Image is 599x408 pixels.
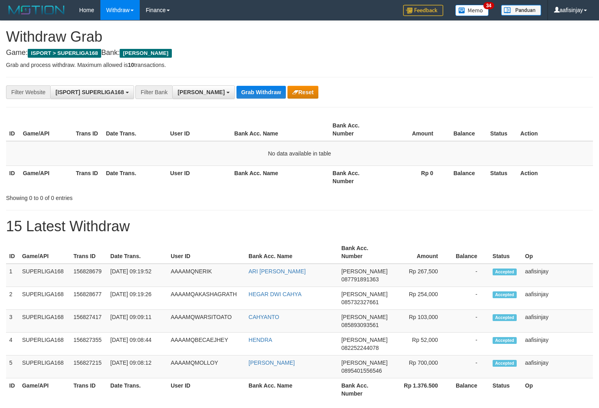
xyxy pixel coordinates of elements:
th: Date Trans. [107,378,167,401]
td: Rp 267,500 [391,264,450,287]
th: Game/API [20,166,73,188]
td: 4 [6,333,19,355]
td: AAAAMQAKASHAGRATH [167,287,245,310]
p: Grab and process withdraw. Maximum allowed is transactions. [6,61,593,69]
td: 5 [6,355,19,378]
td: SUPERLIGA168 [19,310,70,333]
th: Bank Acc. Number [329,166,382,188]
div: Filter Bank [135,85,172,99]
img: Feedback.jpg [403,5,443,16]
img: Button%20Memo.svg [455,5,489,16]
td: Rp 700,000 [391,355,450,378]
th: Trans ID [73,118,103,141]
th: Status [487,118,517,141]
th: Game/API [19,241,70,264]
th: Action [517,118,593,141]
th: Bank Acc. Number [338,378,391,401]
span: Accepted [493,360,517,367]
th: Status [489,378,522,401]
th: Status [487,166,517,188]
th: Trans ID [70,241,107,264]
td: SUPERLIGA168 [19,355,70,378]
a: HENDRA [249,337,272,343]
img: panduan.png [501,5,541,16]
button: [ISPORT] SUPERLIGA168 [50,85,134,99]
span: [ISPORT] SUPERLIGA168 [55,89,124,95]
td: [DATE] 09:19:52 [107,264,167,287]
td: aafisinjay [522,264,593,287]
th: ID [6,378,19,401]
th: Trans ID [70,378,107,401]
span: ISPORT > SUPERLIGA168 [28,49,101,58]
th: Balance [445,166,487,188]
td: SUPERLIGA168 [19,264,70,287]
span: [PERSON_NAME] [120,49,171,58]
td: AAAAMQBECAEJHEY [167,333,245,355]
span: [PERSON_NAME] [341,268,387,275]
th: Balance [450,378,489,401]
td: AAAAMQWARSITOATO [167,310,245,333]
button: Grab Withdraw [236,86,286,99]
td: AAAAMQMOLLOY [167,355,245,378]
td: aafisinjay [522,355,593,378]
th: Bank Acc. Name [245,378,338,401]
span: [PERSON_NAME] [341,291,387,297]
span: Accepted [493,314,517,321]
th: ID [6,241,19,264]
td: 156827417 [70,310,107,333]
th: User ID [167,241,245,264]
td: 2 [6,287,19,310]
th: Bank Acc. Number [329,118,382,141]
td: 156828679 [70,264,107,287]
th: Balance [450,241,489,264]
td: [DATE] 09:09:11 [107,310,167,333]
a: CAHYANTO [249,314,279,320]
strong: 10 [128,62,134,68]
td: [DATE] 09:08:12 [107,355,167,378]
th: ID [6,118,20,141]
th: Action [517,166,593,188]
span: Accepted [493,269,517,275]
th: Bank Acc. Name [231,118,330,141]
th: Op [522,241,593,264]
td: - [450,310,489,333]
td: 156827355 [70,333,107,355]
div: Showing 0 to 0 of 0 entries [6,191,244,202]
td: 1 [6,264,19,287]
th: Rp 1.376.500 [391,378,450,401]
td: SUPERLIGA168 [19,287,70,310]
td: SUPERLIGA168 [19,333,70,355]
th: Amount [382,118,445,141]
td: AAAAMQNERIK [167,264,245,287]
h4: Game: Bank: [6,49,593,57]
td: Rp 254,000 [391,287,450,310]
th: Game/API [19,378,70,401]
th: Rp 0 [382,166,445,188]
th: User ID [167,166,231,188]
span: Copy 085893093561 to clipboard [341,322,379,328]
th: Op [522,378,593,401]
td: - [450,333,489,355]
th: Balance [445,118,487,141]
td: No data available in table [6,141,593,166]
td: - [450,355,489,378]
img: MOTION_logo.png [6,4,67,16]
td: Rp 103,000 [391,310,450,333]
th: Date Trans. [107,241,167,264]
td: - [450,287,489,310]
th: Amount [391,241,450,264]
span: 34 [483,2,494,9]
th: Date Trans. [103,166,167,188]
span: Copy 082252244078 to clipboard [341,345,379,351]
th: User ID [167,378,245,401]
span: Copy 087791891363 to clipboard [341,276,379,283]
a: ARI [PERSON_NAME] [249,268,306,275]
td: aafisinjay [522,333,593,355]
span: Accepted [493,291,517,298]
td: - [450,264,489,287]
td: 156827215 [70,355,107,378]
th: Bank Acc. Name [245,241,338,264]
button: Reset [287,86,318,99]
a: HEGAR DWI CAHYA [249,291,302,297]
span: Copy 085732327661 to clipboard [341,299,379,305]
